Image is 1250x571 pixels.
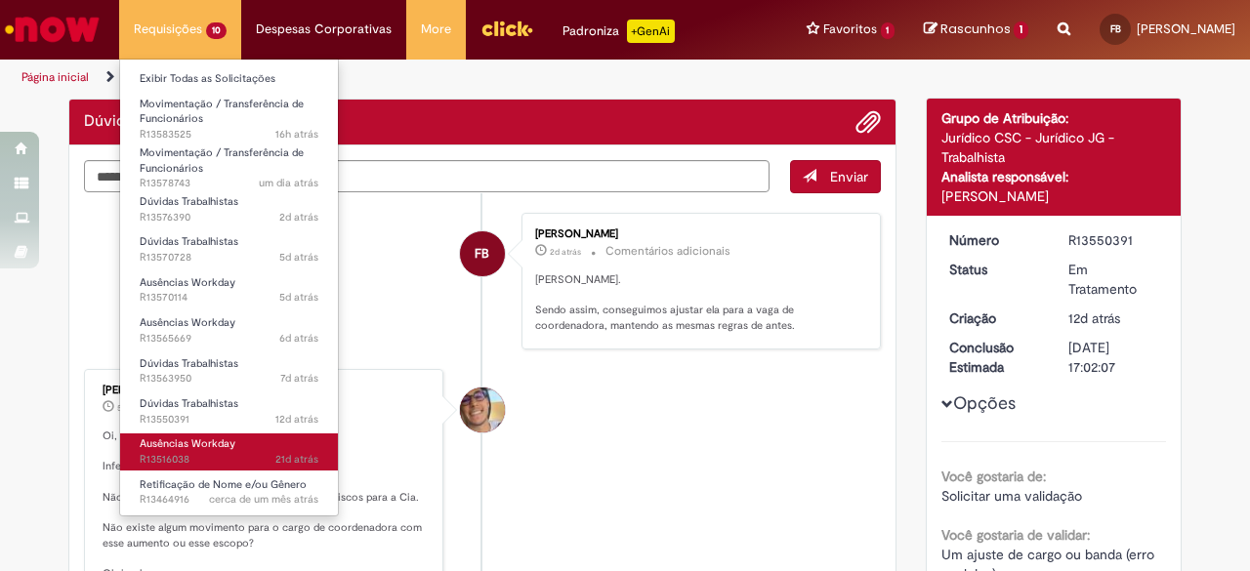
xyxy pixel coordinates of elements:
[140,331,318,347] span: R13565669
[120,68,338,90] a: Exibir Todas as Solicitações
[140,412,318,428] span: R13550391
[941,186,1167,206] div: [PERSON_NAME]
[275,412,318,427] span: 12d atrás
[2,10,103,49] img: ServiceNow
[140,436,235,451] span: Ausências Workday
[120,474,338,510] a: Aberto R13464916 : Retificação de Nome e/ou Gênero
[941,167,1167,186] div: Analista responsável:
[550,246,581,258] time: 29/09/2025 15:42:22
[209,492,318,507] time: 30/08/2025 11:41:09
[535,228,860,240] div: [PERSON_NAME]
[120,231,338,267] a: Aberto R13570728 : Dúvidas Trabalhistas
[280,371,318,386] span: 7d atrás
[279,210,318,224] span: 2d atrás
[117,402,148,414] time: 26/09/2025 17:45:22
[279,290,318,305] time: 26/09/2025 11:27:57
[1014,21,1028,39] span: 1
[460,231,505,276] div: Fernanda Caroline Brito
[941,108,1167,128] div: Grupo de Atribuição:
[935,338,1055,377] dt: Conclusão Estimada
[605,243,730,260] small: Comentários adicionais
[103,385,428,396] div: [PERSON_NAME]
[120,393,338,429] a: Aberto R13550391 : Dúvidas Trabalhistas
[206,22,227,39] span: 10
[881,22,896,39] span: 1
[275,452,318,467] span: 21d atrás
[140,176,318,191] span: R13578743
[830,168,868,185] span: Enviar
[1068,309,1120,327] span: 12d atrás
[535,272,860,334] p: [PERSON_NAME]. Sendo assim, conseguimos ajustar ela para a vaga de coordenadora, mantendo as mesm...
[279,250,318,265] span: 5d atrás
[1068,260,1159,299] div: Em Tratamento
[140,315,235,330] span: Ausências Workday
[84,160,770,192] textarea: Digite sua mensagem aqui...
[550,246,581,258] span: 2d atrás
[140,356,238,371] span: Dúvidas Trabalhistas
[120,143,338,184] a: Aberto R13578743 : Movimentação / Transferência de Funcionários
[562,20,675,43] div: Padroniza
[140,290,318,306] span: R13570114
[1137,20,1235,37] span: [PERSON_NAME]
[941,487,1082,505] span: Solicitar uma validação
[275,412,318,427] time: 19/09/2025 12:07:25
[935,230,1055,250] dt: Número
[120,272,338,308] a: Aberto R13570114 : Ausências Workday
[279,250,318,265] time: 26/09/2025 14:03:31
[279,331,318,346] time: 25/09/2025 10:15:29
[279,290,318,305] span: 5d atrás
[275,127,318,142] span: 16h atrás
[940,20,1011,38] span: Rascunhos
[134,20,202,39] span: Requisições
[1110,22,1121,35] span: FB
[117,402,148,414] span: 5d atrás
[120,94,338,136] a: Aberto R13583525 : Movimentação / Transferência de Funcionários
[120,353,338,389] a: Aberto R13563950 : Dúvidas Trabalhistas
[475,230,489,277] span: FB
[120,433,338,469] a: Aberto R13516038 : Ausências Workday
[855,109,881,135] button: Adicionar anexos
[21,69,89,85] a: Página inicial
[140,250,318,265] span: R13570728
[140,97,304,127] span: Movimentação / Transferência de Funcionários
[480,14,533,43] img: click_logo_yellow_360x200.png
[140,452,318,468] span: R13516038
[279,210,318,224] time: 29/09/2025 11:57:46
[279,331,318,346] span: 6d atrás
[1068,309,1120,327] time: 19/09/2025 12:07:24
[935,260,1055,279] dt: Status
[140,492,318,508] span: R13464916
[140,210,318,225] span: R13576390
[460,387,505,432] div: Pedro Henrique De Oliveira Alves
[140,194,238,209] span: Dúvidas Trabalhistas
[256,20,392,39] span: Despesas Corporativas
[941,526,1090,544] b: Você gostaria de validar:
[1068,308,1159,328] div: 19/09/2025 12:07:24
[15,60,818,96] ul: Trilhas de página
[935,308,1055,328] dt: Criação
[140,127,318,143] span: R13583525
[1068,338,1159,377] div: [DATE] 17:02:07
[120,312,338,348] a: Aberto R13565669 : Ausências Workday
[140,396,238,411] span: Dúvidas Trabalhistas
[627,20,675,43] p: +GenAi
[259,176,318,190] span: um dia atrás
[275,127,318,142] time: 30/09/2025 18:28:20
[140,371,318,387] span: R13563950
[119,59,339,516] ul: Requisições
[941,128,1167,167] div: Jurídico CSC - Jurídico JG - Trabalhista
[140,234,238,249] span: Dúvidas Trabalhistas
[823,20,877,39] span: Favoritos
[140,145,304,176] span: Movimentação / Transferência de Funcionários
[275,452,318,467] time: 10/09/2025 15:31:29
[941,468,1046,485] b: Você gostaria de:
[140,477,307,492] span: Retificação de Nome e/ou Gênero
[924,20,1028,39] a: Rascunhos
[209,492,318,507] span: cerca de um mês atrás
[84,113,224,131] h2: Dúvidas Trabalhistas Histórico de tíquete
[140,275,235,290] span: Ausências Workday
[1068,230,1159,250] div: R13550391
[790,160,881,193] button: Enviar
[421,20,451,39] span: More
[120,191,338,227] a: Aberto R13576390 : Dúvidas Trabalhistas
